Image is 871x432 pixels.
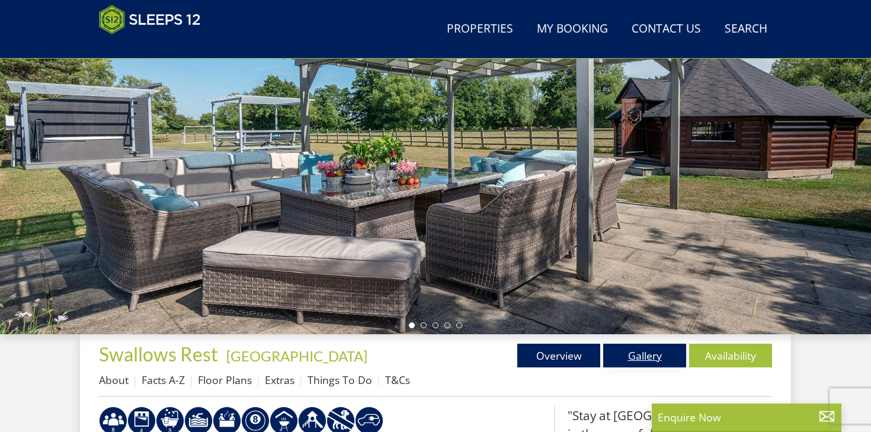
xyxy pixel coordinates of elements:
a: Search [720,16,772,43]
a: Properties [442,16,518,43]
a: Facts A-Z [142,373,185,387]
a: Swallows Rest [99,343,222,366]
a: My Booking [532,16,613,43]
span: Swallows Rest [99,343,218,366]
a: Floor Plans [198,373,252,387]
a: Things To Do [308,373,372,387]
p: Enquire Now [658,409,835,425]
iframe: Customer reviews powered by Trustpilot [93,41,217,52]
a: [GEOGRAPHIC_DATA] [226,347,367,364]
img: Sleeps 12 [99,5,201,34]
a: Contact Us [627,16,706,43]
a: About [99,373,129,387]
span: - [222,347,367,364]
a: Overview [517,344,600,367]
a: Extras [265,373,294,387]
a: Gallery [603,344,686,367]
a: T&Cs [385,373,410,387]
a: Availability [689,344,772,367]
